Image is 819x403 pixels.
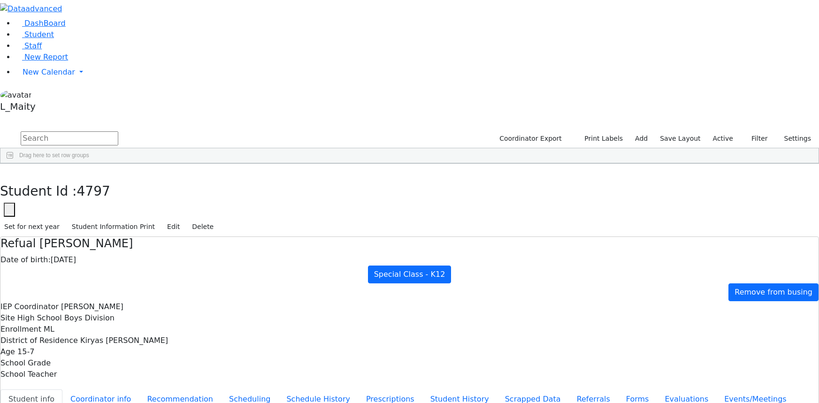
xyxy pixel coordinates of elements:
span: Staff [24,41,42,50]
button: Edit [163,220,184,234]
label: Site [0,312,15,324]
label: Active [709,131,737,146]
span: High School Boys Division [17,313,115,322]
label: District of Residence [0,335,78,346]
h4: Refual [PERSON_NAME] [0,237,819,251]
label: Enrollment [0,324,41,335]
a: New Report [15,53,68,61]
button: Filter [739,131,772,146]
span: Remove from busing [735,288,812,297]
span: Kiryas [PERSON_NAME] [80,336,168,345]
label: School Grade [0,357,51,369]
div: [DATE] [0,254,819,266]
a: DashBoard [15,19,66,28]
a: New Calendar [15,63,819,82]
button: Save Layout [656,131,704,146]
a: Remove from busing [728,283,819,301]
button: Settings [772,131,815,146]
a: Student [15,30,54,39]
button: Delete [188,220,218,234]
span: 15-7 [17,347,34,356]
span: Drag here to set row groups [19,152,89,159]
label: Age [0,346,15,357]
span: [PERSON_NAME] [61,302,123,311]
span: ML [44,325,54,334]
label: Date of birth: [0,254,51,266]
label: School Teacher [0,369,57,380]
button: Print Labels [574,131,627,146]
button: Student Information Print [68,220,159,234]
label: IEP Coordinator [0,301,59,312]
span: 4797 [77,183,110,199]
a: Special Class - K12 [368,266,452,283]
button: Coordinator Export [493,131,566,146]
span: New Report [24,53,68,61]
span: DashBoard [24,19,66,28]
a: Staff [15,41,42,50]
span: Student [24,30,54,39]
a: Add [631,131,652,146]
input: Search [21,131,118,145]
span: New Calendar [23,68,75,76]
